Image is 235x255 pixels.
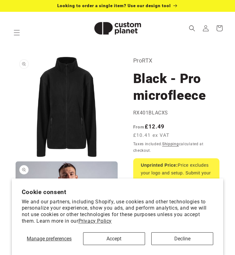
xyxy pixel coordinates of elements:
[133,141,220,154] div: Taxes included. calculated at checkout.
[22,199,214,225] p: We and our partners, including Shopify, use cookies and other technologies to personalize your ex...
[133,158,220,204] div: Price excludes your logo and setup. Submit your artwork for a tailored quote based on your prefer...
[83,232,145,245] button: Accept
[22,232,77,245] button: Manage preferences
[185,21,199,35] summary: Search
[84,12,151,44] a: Custom Planet
[133,124,145,129] span: From
[141,163,178,168] strong: Unprinted Price:
[22,188,214,196] h2: Cookie consent
[133,110,168,116] span: RX401BLACXS
[10,26,24,39] summary: Menu
[27,236,72,242] span: Manage preferences
[133,123,165,130] strong: £12.49
[133,70,220,104] h1: Black - Pro microfleece
[87,14,149,42] img: Custom Planet
[78,218,112,224] a: Privacy Policy
[151,232,213,245] button: Decline
[162,142,179,146] a: Shipping
[133,132,170,139] span: £10.41 ex VAT
[57,3,171,8] span: Looking to order a single item? Use our design tool
[133,56,220,66] p: ProRTX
